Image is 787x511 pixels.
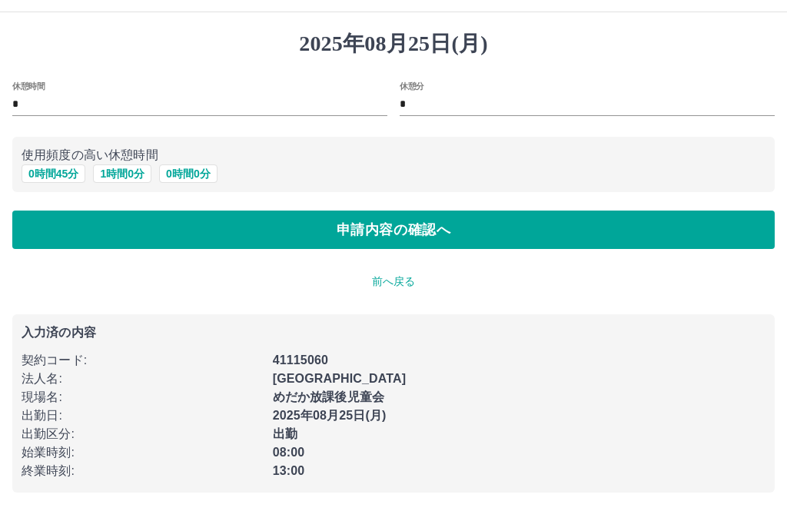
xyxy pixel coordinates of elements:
b: [GEOGRAPHIC_DATA] [273,372,407,385]
p: 前へ戻る [12,274,775,290]
button: 申請内容の確認へ [12,211,775,249]
b: 13:00 [273,464,305,477]
p: 法人名 : [22,370,264,388]
b: 出勤 [273,427,297,440]
label: 休憩分 [400,80,424,91]
p: 始業時刻 : [22,443,264,462]
p: 終業時刻 : [22,462,264,480]
b: 41115060 [273,353,328,367]
button: 0時間45分 [22,164,85,183]
p: 使用頻度の高い休憩時間 [22,146,765,164]
button: 0時間0分 [159,164,218,183]
button: 1時間0分 [93,164,151,183]
p: 現場名 : [22,388,264,406]
p: 出勤区分 : [22,425,264,443]
b: めだか放課後児童会 [273,390,384,403]
b: 2025年08月25日(月) [273,409,387,422]
h1: 2025年08月25日(月) [12,31,775,57]
label: 休憩時間 [12,80,45,91]
p: 出勤日 : [22,406,264,425]
b: 08:00 [273,446,305,459]
p: 入力済の内容 [22,327,765,339]
p: 契約コード : [22,351,264,370]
